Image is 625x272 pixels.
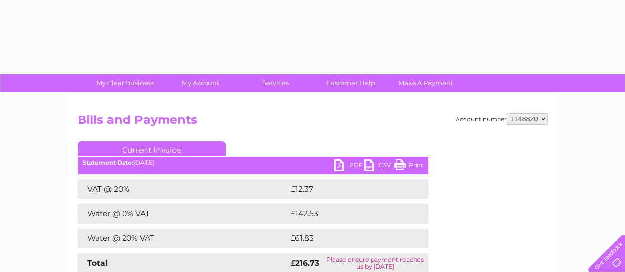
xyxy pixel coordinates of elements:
h2: Bills and Payments [78,113,548,132]
a: Print [394,159,423,174]
strong: £216.73 [291,258,319,268]
div: Account number [456,113,548,125]
b: Statement Date: [83,159,133,166]
div: [DATE] [78,159,428,166]
td: £142.53 [288,204,410,224]
a: CSV [364,159,394,174]
a: My Clear Business [84,74,166,92]
a: PDF [334,159,364,174]
td: £12.37 [288,179,407,199]
a: Services [235,74,316,92]
a: Customer Help [310,74,391,92]
a: Make A Payment [385,74,466,92]
td: Water @ 0% VAT [78,204,288,224]
a: My Account [160,74,241,92]
td: £61.83 [288,229,408,248]
td: VAT @ 20% [78,179,288,199]
strong: Total [87,258,108,268]
td: Water @ 20% VAT [78,229,288,248]
a: Current Invoice [78,141,226,156]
